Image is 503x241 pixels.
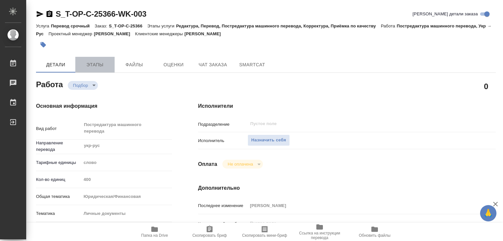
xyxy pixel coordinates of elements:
p: Вид работ [36,125,81,132]
span: Папка на Drive [141,233,168,238]
span: [PERSON_NAME] детали заказа [413,11,478,17]
button: Папка на Drive [127,223,182,241]
button: Ссылка на инструкции перевода [292,223,347,241]
p: Кол-во единиц [36,176,81,183]
p: Комментарий к работе [198,221,248,227]
input: Пустое поле [250,120,456,128]
div: Подбор [222,160,263,169]
p: Редактура, Перевод, Постредактура машинного перевода, Корректура, Приёмка по качеству [176,24,381,28]
button: Скопировать ссылку [46,10,53,18]
button: Обновить файлы [347,223,402,241]
span: Детали [40,61,71,69]
div: слово [81,157,172,168]
p: Заказ: [95,24,109,28]
span: Этапы [79,61,111,69]
h4: Исполнители [198,102,496,110]
button: Скопировать бриф [182,223,237,241]
h2: 0 [484,81,488,92]
span: SmartCat [236,61,268,69]
p: Тематика [36,210,81,217]
div: Подбор [68,81,98,90]
p: Услуга [36,24,51,28]
span: 🙏 [483,206,494,220]
div: Личные документы [81,208,172,219]
a: S_T-OP-C-25366-WK-003 [56,9,146,18]
button: Скопировать мини-бриф [237,223,292,241]
p: Направление перевода [36,140,81,153]
p: [PERSON_NAME] [184,31,226,36]
button: Не оплачена [226,161,255,167]
button: 🙏 [480,205,496,221]
p: Этапы услуги [147,24,176,28]
h4: Дополнительно [198,184,496,192]
p: Общая тематика [36,193,81,200]
span: Скопировать бриф [192,233,227,238]
p: Тарифные единицы [36,159,81,166]
span: Скопировать мини-бриф [242,233,287,238]
input: Пустое поле [248,201,471,210]
h4: Оплата [198,160,217,168]
button: Назначить себя [248,135,289,146]
span: Чат заказа [197,61,229,69]
p: Исполнитель [198,137,248,144]
button: Добавить тэг [36,38,50,52]
span: Оценки [158,61,189,69]
p: S_T-OP-C-25366 [109,24,147,28]
h2: Работа [36,78,63,90]
input: Пустое поле [81,175,172,184]
p: Подразделение [198,121,248,128]
div: Юридическая/Финансовая [81,191,172,202]
p: Последнее изменение [198,202,248,209]
span: Файлы [119,61,150,69]
p: Клиентские менеджеры [135,31,185,36]
p: [PERSON_NAME] [94,31,135,36]
button: Скопировать ссылку для ЯМессенджера [36,10,44,18]
span: Ссылка на инструкции перевода [296,231,343,240]
p: Работа [381,24,397,28]
span: Обновить файлы [359,233,391,238]
p: Проектный менеджер [48,31,94,36]
h4: Основная информация [36,102,172,110]
button: Подбор [71,83,90,88]
p: Перевод срочный [51,24,95,28]
span: Назначить себя [251,137,286,144]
